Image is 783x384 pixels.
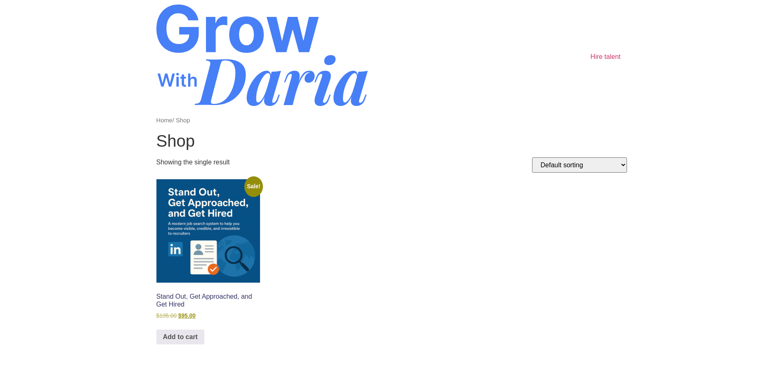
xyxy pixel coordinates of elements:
[156,131,627,151] h1: Shop
[156,330,204,344] a: Add to cart: “Stand Out, Get Approached, and Get Hired​”
[156,179,260,320] a: Sale! Stand Out, Get Approached, and Get Hired​
[156,117,173,124] a: Home
[156,116,627,125] nav: Breadcrumb
[156,179,260,283] img: Stand Out, Get Approached, and Get Hired​
[156,313,177,319] bdi: 195.00
[178,313,182,319] span: $
[156,313,160,319] span: $
[584,49,627,65] a: Hire talent
[532,157,627,173] select: Shop order
[156,289,260,311] h2: Stand Out, Get Approached, and Get Hired​
[584,5,627,109] nav: Main menu
[156,157,230,167] p: Showing the single result
[178,313,196,319] bdi: 95.00
[156,5,368,106] img: Grow With Daria
[244,176,263,197] span: Sale!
